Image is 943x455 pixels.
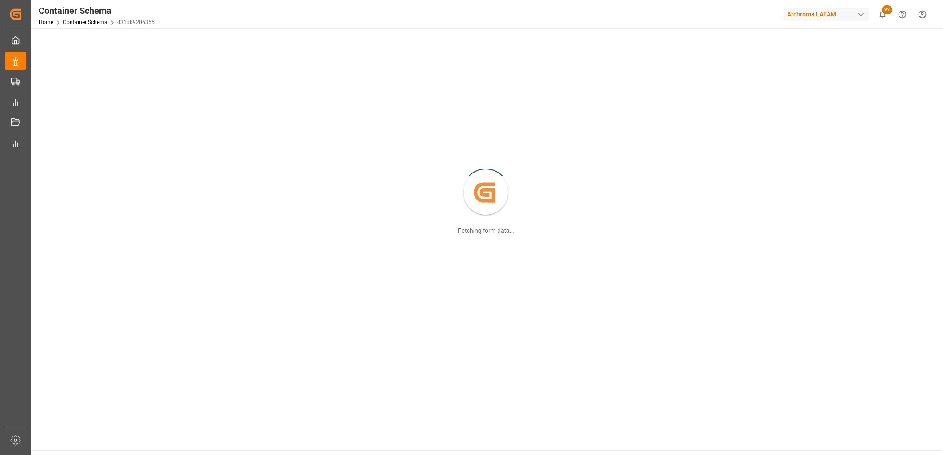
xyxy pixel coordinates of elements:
a: Container Schema [63,19,107,25]
button: show 99 new notifications [872,4,892,24]
div: Fetching form data... [458,226,515,235]
span: 99 [882,5,892,14]
button: Archroma LATAM [784,6,872,23]
a: Home [39,19,53,25]
div: Container Schema [39,4,155,17]
div: Archroma LATAM [784,8,869,21]
button: Help Center [892,4,912,24]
